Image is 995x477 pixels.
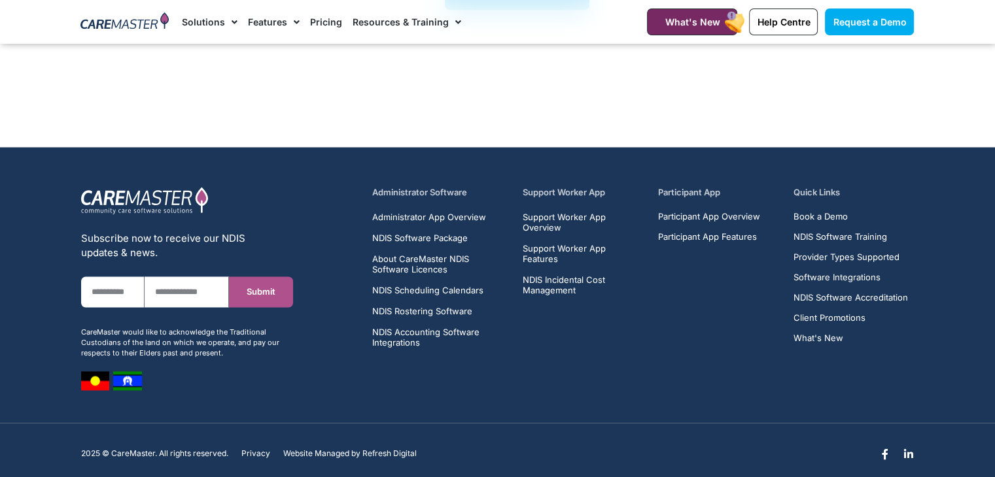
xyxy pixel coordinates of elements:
[523,186,643,199] h5: Support Worker App
[372,285,483,295] span: NDIS Scheduling Calendars
[794,333,908,343] a: What's New
[241,449,270,458] a: Privacy
[372,212,508,222] a: Administrator App Overview
[81,371,109,390] img: image 7
[372,285,508,295] a: NDIS Scheduling Calendars
[794,212,848,222] span: Book a Demo
[523,243,643,264] a: Support Worker App Features
[647,8,737,35] a: What's New
[523,212,643,233] a: Support Worker App Overview
[833,16,906,27] span: Request a Demo
[229,276,292,307] button: Submit
[794,186,914,199] h5: Quick Links
[372,306,508,316] a: NDIS Rostering Software
[80,12,169,32] img: CareMaster Logo
[794,313,908,323] a: Client Promotions
[247,287,275,297] span: Submit
[794,212,908,222] a: Book a Demo
[658,212,760,222] a: Participant App Overview
[372,306,472,316] span: NDIS Rostering Software
[794,333,843,343] span: What's New
[665,16,720,27] span: What's New
[372,212,486,222] span: Administrator App Overview
[658,232,757,242] span: Participant App Features
[81,327,293,358] div: CareMaster would like to acknowledge the Traditional Custodians of the land on which we operate, ...
[794,313,865,323] span: Client Promotions
[749,8,818,35] a: Help Centre
[794,252,908,262] a: Provider Types Supported
[372,233,508,243] a: NDIS Software Package
[113,371,142,390] img: image 8
[658,186,778,199] h5: Participant App
[757,16,810,27] span: Help Centre
[81,449,228,458] p: 2025 © CareMaster. All rights reserved.
[794,293,908,303] a: NDIS Software Accreditation
[825,8,914,35] a: Request a Demo
[794,272,881,282] span: Software Integrations
[362,449,417,458] a: Refresh Digital
[283,449,360,458] span: Website Managed by
[81,231,293,260] div: Subscribe now to receive our NDIS updates & news.
[372,233,468,243] span: NDIS Software Package
[794,232,908,242] a: NDIS Software Training
[523,274,643,295] a: NDIS Incidental Cost Management
[372,254,508,274] a: About CareMaster NDIS Software Licences
[81,186,209,215] img: CareMaster Logo Part
[794,232,887,242] span: NDIS Software Training
[372,186,508,199] h5: Administrator Software
[794,252,899,262] span: Provider Types Supported
[794,272,908,282] a: Software Integrations
[658,232,760,242] a: Participant App Features
[372,327,508,348] a: NDIS Accounting Software Integrations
